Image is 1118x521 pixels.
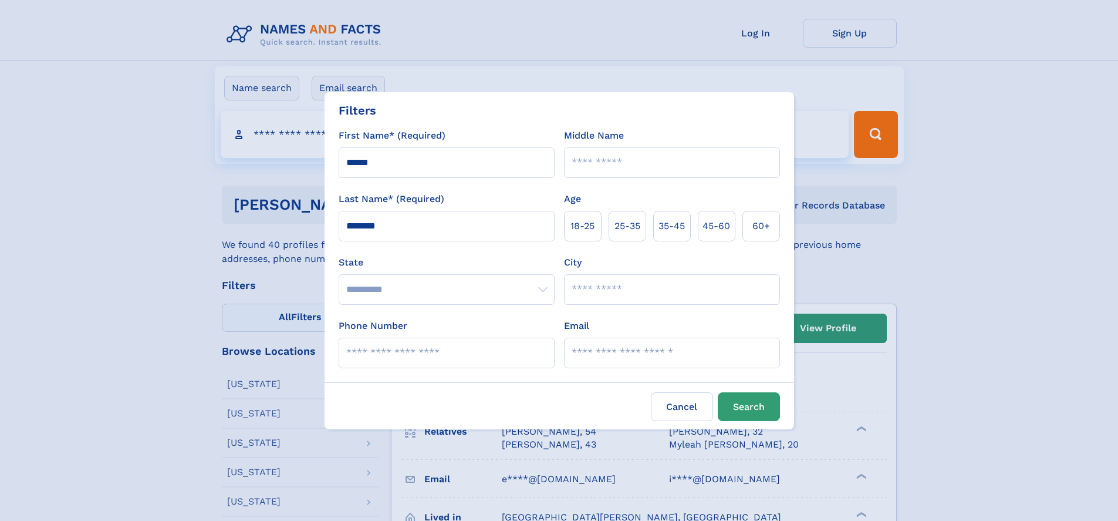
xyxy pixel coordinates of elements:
label: First Name* (Required) [339,129,445,143]
label: Cancel [651,392,713,421]
label: Age [564,192,581,206]
button: Search [718,392,780,421]
label: Phone Number [339,319,407,333]
span: 18‑25 [570,219,595,233]
label: Middle Name [564,129,624,143]
span: 35‑45 [658,219,685,233]
label: Email [564,319,589,333]
span: 45‑60 [702,219,730,233]
div: Filters [339,102,376,119]
label: Last Name* (Required) [339,192,444,206]
span: 60+ [752,219,770,233]
label: City [564,256,582,270]
label: State [339,256,555,270]
span: 25‑35 [614,219,640,233]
